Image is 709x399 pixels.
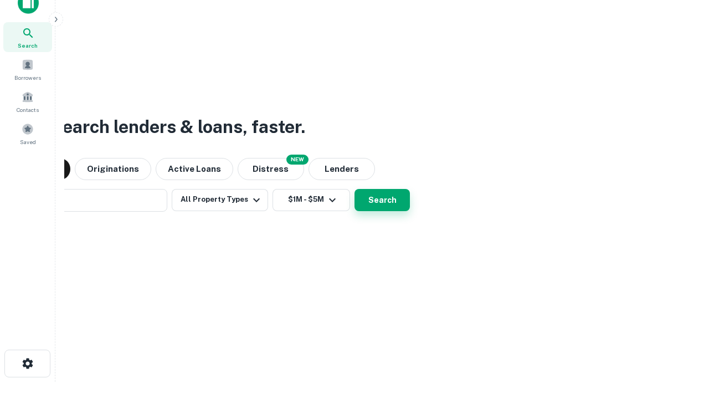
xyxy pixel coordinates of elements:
[50,114,305,140] h3: Search lenders & loans, faster.
[286,155,309,165] div: NEW
[3,86,52,116] a: Contacts
[18,41,38,50] span: Search
[156,158,233,180] button: Active Loans
[17,105,39,114] span: Contacts
[273,189,350,211] button: $1M - $5M
[14,73,41,82] span: Borrowers
[309,158,375,180] button: Lenders
[20,137,36,146] span: Saved
[654,310,709,364] iframe: Chat Widget
[75,158,151,180] button: Originations
[3,119,52,149] a: Saved
[3,22,52,52] a: Search
[354,189,410,211] button: Search
[238,158,304,180] button: Search distressed loans with lien and other non-mortgage details.
[3,54,52,84] a: Borrowers
[172,189,268,211] button: All Property Types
